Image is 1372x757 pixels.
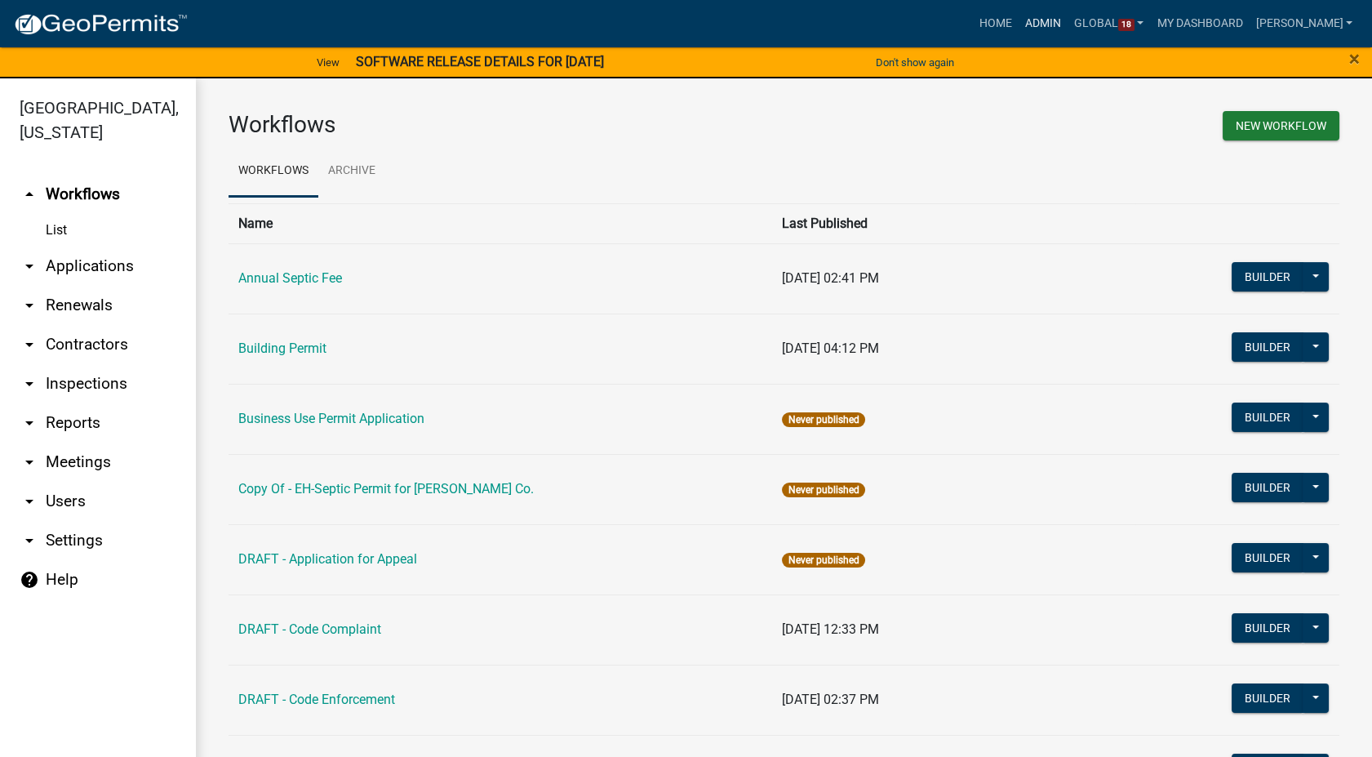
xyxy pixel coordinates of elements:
[238,411,424,426] a: Business Use Permit Application
[20,185,39,204] i: arrow_drop_up
[1019,8,1068,39] a: Admin
[1249,8,1359,39] a: [PERSON_NAME]
[20,452,39,472] i: arrow_drop_down
[229,203,772,243] th: Name
[238,270,342,286] a: Annual Septic Fee
[238,692,395,707] a: DRAFT - Code Enforcement
[356,54,604,69] strong: SOFTWARE RELEASE DETAILS FOR [DATE]
[782,692,879,707] span: [DATE] 02:37 PM
[238,621,381,637] a: DRAFT - Code Complaint
[318,145,385,198] a: Archive
[1223,111,1339,140] button: New Workflow
[20,531,39,550] i: arrow_drop_down
[238,341,326,356] a: Building Permit
[20,570,39,590] i: help
[1232,332,1303,362] button: Builder
[782,553,864,568] span: Never published
[1349,49,1360,69] button: Close
[973,8,1019,39] a: Home
[20,492,39,511] i: arrow_drop_down
[782,621,879,637] span: [DATE] 12:33 PM
[1232,473,1303,502] button: Builder
[782,412,864,427] span: Never published
[20,374,39,394] i: arrow_drop_down
[869,49,961,76] button: Don't show again
[229,111,772,139] h3: Workflows
[1068,8,1151,39] a: Global18
[1232,403,1303,432] button: Builder
[1232,543,1303,572] button: Builder
[782,341,879,356] span: [DATE] 04:12 PM
[20,335,39,354] i: arrow_drop_down
[1118,19,1134,32] span: 18
[20,413,39,433] i: arrow_drop_down
[1150,8,1249,39] a: My Dashboard
[1232,684,1303,713] button: Builder
[20,256,39,276] i: arrow_drop_down
[782,270,879,286] span: [DATE] 02:41 PM
[1232,262,1303,292] button: Builder
[772,203,1134,243] th: Last Published
[20,296,39,315] i: arrow_drop_down
[238,481,534,497] a: Copy Of - EH-Septic Permit for [PERSON_NAME] Co.
[310,49,346,76] a: View
[782,483,864,497] span: Never published
[1232,613,1303,643] button: Builder
[238,551,417,567] a: DRAFT - Application for Appeal
[1349,47,1360,70] span: ×
[229,145,318,198] a: Workflows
